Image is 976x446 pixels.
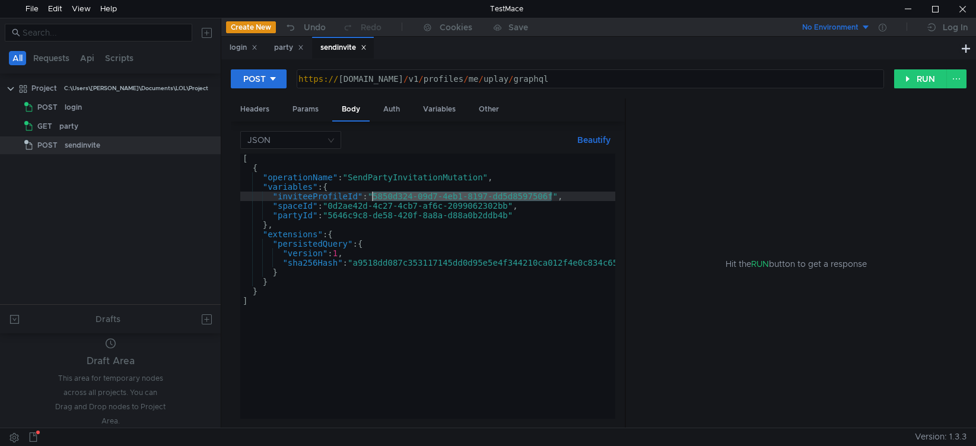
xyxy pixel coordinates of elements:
[361,20,382,34] div: Redo
[37,136,58,154] span: POST
[37,98,58,116] span: POST
[440,20,472,34] div: Cookies
[943,20,968,34] div: Log In
[64,79,208,97] div: C:\Users\[PERSON_NAME]\Documents\LOL\Project
[59,117,78,135] div: party
[788,18,870,37] button: No Environment
[9,51,26,65] button: All
[276,18,334,36] button: Undo
[374,98,409,120] div: Auth
[802,22,859,33] div: No Environment
[65,136,100,154] div: sendinvite
[894,69,947,88] button: RUN
[30,51,73,65] button: Requests
[751,259,769,269] span: RUN
[469,98,508,120] div: Other
[226,21,276,33] button: Create New
[243,72,266,85] div: POST
[320,42,367,54] div: sendinvite
[230,42,257,54] div: login
[332,98,370,122] div: Body
[231,69,287,88] button: POST
[508,23,528,31] div: Save
[274,42,304,54] div: party
[65,98,82,116] div: login
[334,18,390,36] button: Redo
[283,98,328,120] div: Params
[304,20,326,34] div: Undo
[23,26,185,39] input: Search...
[31,79,57,97] div: Project
[77,51,98,65] button: Api
[414,98,465,120] div: Variables
[231,98,279,120] div: Headers
[37,117,52,135] span: GET
[573,133,615,147] button: Beautify
[101,51,137,65] button: Scripts
[726,257,867,270] span: Hit the button to get a response
[915,428,967,445] span: Version: 1.3.3
[96,312,120,326] div: Drafts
